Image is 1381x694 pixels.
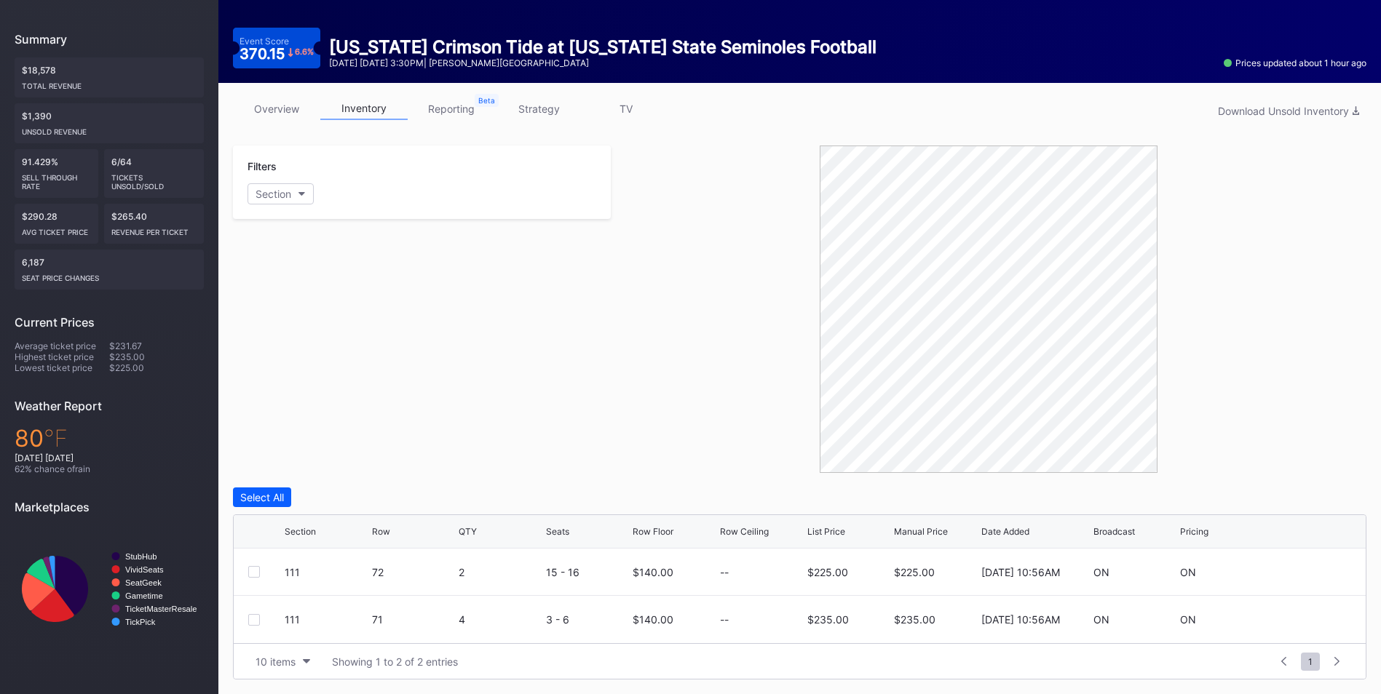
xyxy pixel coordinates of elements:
[125,565,164,574] text: VividSeats
[372,566,456,578] div: 72
[256,655,296,668] div: 10 items
[1301,653,1320,671] span: 1
[240,47,314,61] div: 370.15
[22,268,197,282] div: seat price changes
[1180,613,1196,626] div: ON
[22,167,91,191] div: Sell Through Rate
[633,566,673,578] div: $140.00
[546,613,630,626] div: 3 - 6
[546,526,569,537] div: Seats
[582,97,670,120] a: TV
[15,362,109,373] div: Lowest ticket price
[15,32,204,47] div: Summary
[372,526,390,537] div: Row
[894,613,978,626] div: $235.00
[720,613,729,626] div: --
[894,526,948,537] div: Manual Price
[15,525,204,653] svg: Chart title
[233,487,291,507] button: Select All
[981,613,1060,626] div: [DATE] 10:56AM
[109,351,204,362] div: $235.00
[807,613,849,626] div: $235.00
[546,566,630,578] div: 15 - 16
[1093,526,1135,537] div: Broadcast
[125,552,157,561] text: StubHub
[104,204,204,244] div: $265.40
[15,452,204,463] div: [DATE] [DATE]
[125,605,197,613] text: TicketMasterResale
[15,463,204,474] div: 62 % chance of rain
[104,149,204,198] div: 6/64
[408,97,495,120] a: reporting
[15,57,204,97] div: $18,578
[633,526,673,537] div: Row Floor
[15,340,109,351] div: Average ticket price
[240,491,284,503] div: Select All
[125,591,163,600] text: Gametime
[295,48,314,56] div: 6.6 %
[233,97,320,120] a: overview
[15,103,204,143] div: $1,390
[22,222,91,236] div: Avg ticket price
[332,655,458,668] div: Showing 1 to 2 of 2 entries
[495,97,582,120] a: strategy
[248,183,314,204] button: Section
[125,578,162,587] text: SeatGeek
[459,613,542,626] div: 4
[22,121,197,136] div: Unsold Revenue
[44,424,68,452] span: ℉
[15,424,204,452] div: 80
[109,340,204,351] div: $231.67
[22,76,197,90] div: Total Revenue
[15,399,204,413] div: Weather Report
[981,526,1029,537] div: Date Added
[981,566,1060,578] div: [DATE] 10:56AM
[320,97,408,120] a: inventory
[1180,566,1196,578] div: ON
[1211,101,1366,121] button: Download Unsold Inventory
[720,526,769,537] div: Row Ceiling
[248,652,317,671] button: 10 items
[1093,613,1109,626] div: ON
[894,566,978,578] div: $225.00
[109,362,204,373] div: $225.00
[15,351,109,362] div: Highest ticket price
[459,566,542,578] div: 2
[285,613,368,626] div: 111
[459,526,477,537] div: QTY
[720,566,729,578] div: --
[1180,526,1208,537] div: Pricing
[256,188,291,200] div: Section
[15,250,204,290] div: 6,187
[240,36,289,47] div: Event Score
[807,566,848,578] div: $225.00
[15,315,204,330] div: Current Prices
[1218,105,1359,117] div: Download Unsold Inventory
[285,526,316,537] div: Section
[15,500,204,514] div: Marketplaces
[807,526,845,537] div: List Price
[372,613,456,626] div: 71
[633,613,673,626] div: $140.00
[329,36,877,57] div: [US_STATE] Crimson Tide at [US_STATE] State Seminoles Football
[285,566,368,578] div: 111
[329,57,877,68] div: [DATE] [DATE] 3:30PM | [PERSON_NAME][GEOGRAPHIC_DATA]
[1093,566,1109,578] div: ON
[1224,57,1366,68] div: Prices updated about 1 hour ago
[125,618,156,626] text: TickPick
[111,167,197,191] div: Tickets Unsold/Sold
[111,222,197,236] div: Revenue per ticket
[15,204,98,244] div: $290.28
[15,149,98,198] div: 91.429%
[248,160,596,172] div: Filters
